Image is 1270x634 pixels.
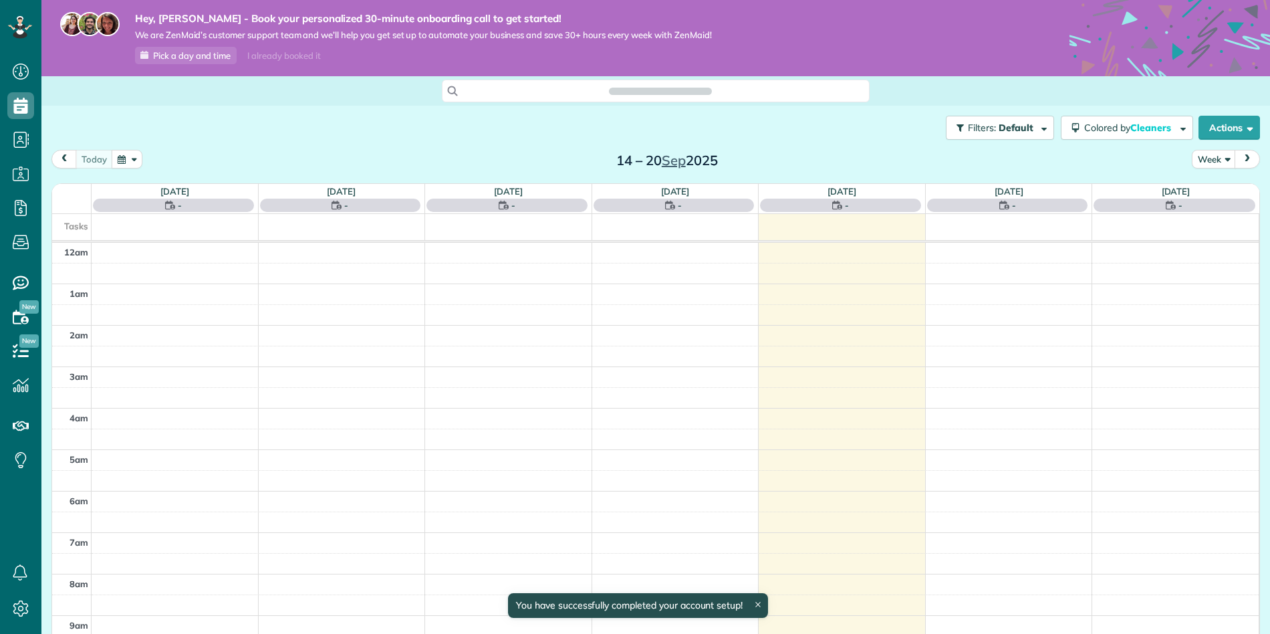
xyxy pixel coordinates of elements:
[70,537,88,548] span: 7am
[135,12,712,25] strong: Hey, [PERSON_NAME] - Book your personalized 30-minute onboarding call to get started!
[70,454,88,465] span: 5am
[19,300,39,314] span: New
[946,116,1054,140] button: Filters: Default
[344,199,348,212] span: -
[239,47,328,64] div: I already booked it
[584,153,751,168] h2: 14 – 20 2025
[1084,122,1176,134] span: Colored by
[70,330,88,340] span: 2am
[968,122,996,134] span: Filters:
[999,122,1034,134] span: Default
[1162,186,1190,197] a: [DATE]
[135,47,237,64] a: Pick a day and time
[1178,199,1182,212] span: -
[494,186,523,197] a: [DATE]
[1235,150,1260,168] button: next
[70,288,88,299] span: 1am
[70,578,88,589] span: 8am
[662,152,686,169] span: Sep
[511,199,515,212] span: -
[76,150,113,168] button: Today
[678,199,682,212] span: -
[845,199,849,212] span: -
[70,496,88,506] span: 6am
[64,221,88,231] span: Tasks
[64,247,88,257] span: 12am
[1061,116,1193,140] button: Colored byCleaners
[153,50,231,61] span: Pick a day and time
[508,593,768,618] div: You have successfully completed your account setup!
[1192,150,1236,168] button: Week
[60,12,84,36] img: maria-72a9807cf96188c08ef61303f053569d2e2a8a1cde33d635c8a3ac13582a053d.jpg
[995,186,1023,197] a: [DATE]
[828,186,856,197] a: [DATE]
[661,186,690,197] a: [DATE]
[51,150,77,168] button: prev
[1012,199,1016,212] span: -
[70,620,88,631] span: 9am
[70,413,88,423] span: 4am
[622,84,698,98] span: Search ZenMaid…
[70,371,88,382] span: 3am
[160,186,189,197] a: [DATE]
[327,186,356,197] a: [DATE]
[178,199,182,212] span: -
[96,12,120,36] img: michelle-19f622bdf1676172e81f8f8fba1fb50e276960ebfe0243fe18214015130c80e4.jpg
[939,116,1054,140] a: Filters: Default
[1130,122,1173,134] span: Cleaners
[19,334,39,348] span: New
[1198,116,1260,140] button: Actions
[78,12,102,36] img: jorge-587dff0eeaa6aab1f244e6dc62b8924c3b6ad411094392a53c71c6c4a576187d.jpg
[135,29,712,41] span: We are ZenMaid’s customer support team and we’ll help you get set up to automate your business an...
